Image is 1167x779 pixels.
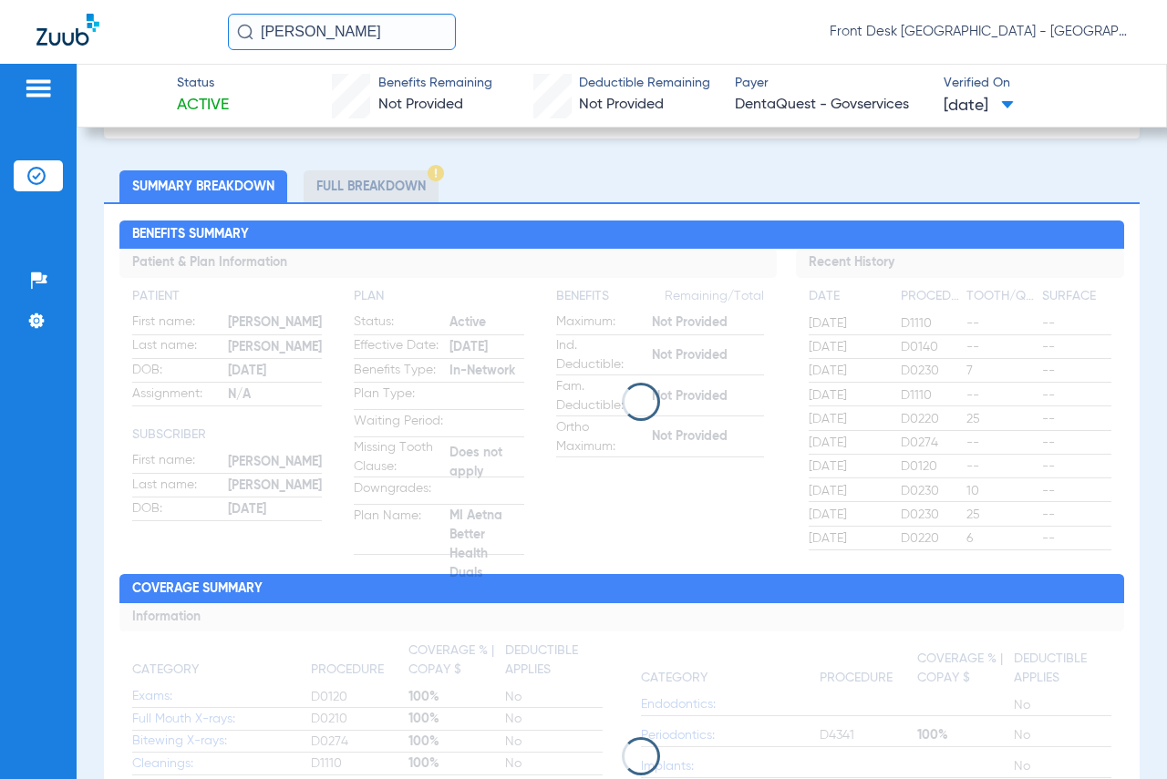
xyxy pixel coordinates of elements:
span: Active [177,94,229,117]
span: Not Provided [579,97,664,112]
h2: Coverage Summary [119,574,1123,603]
li: Summary Breakdown [119,170,287,202]
img: Search Icon [237,24,253,40]
h2: Benefits Summary [119,220,1123,250]
span: Status [177,74,229,93]
img: Hazard [428,165,444,181]
span: Front Desk [GEOGRAPHIC_DATA] - [GEOGRAPHIC_DATA] | My Community Dental Centers [830,23,1131,41]
li: Full Breakdown [304,170,439,202]
span: Payer [735,74,928,93]
span: Not Provided [378,97,463,112]
img: Zuub Logo [36,14,99,46]
span: Benefits Remaining [378,74,492,93]
img: hamburger-icon [24,77,53,99]
input: Search for patients [228,14,456,50]
span: DentaQuest - Govservices [735,94,928,117]
span: Verified On [944,74,1137,93]
span: [DATE] [944,95,1014,118]
iframe: Chat Widget [1076,692,1167,779]
span: Deductible Remaining [579,74,710,93]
